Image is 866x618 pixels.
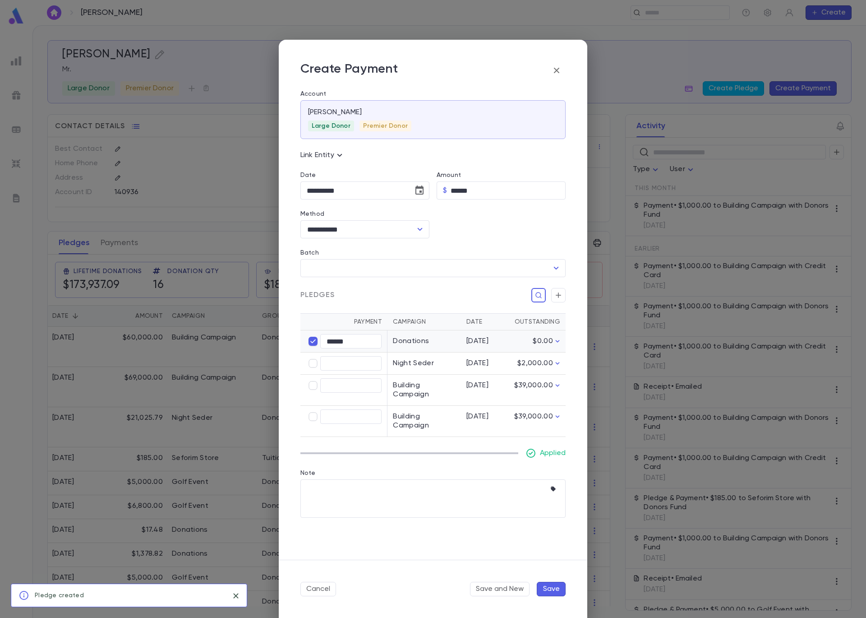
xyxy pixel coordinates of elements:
[300,210,324,218] label: Method
[387,375,461,406] td: Building Campaign
[308,122,354,130] span: Large Donor
[300,291,335,300] span: Pledges
[540,449,566,458] p: Applied
[300,582,336,596] button: Cancel
[300,90,566,98] label: Account
[387,330,461,353] td: Donations
[387,353,461,375] td: Night Seder
[300,61,398,79] p: Create Payment
[466,381,501,390] div: [DATE]
[443,186,447,195] p: $
[506,330,566,353] td: $0.00
[466,337,501,346] div: [DATE]
[461,314,506,330] th: Date
[35,587,84,604] div: Pledge created
[506,353,566,375] td: $2,000.00
[506,375,566,406] td: $39,000.00
[470,582,530,596] button: Save and New
[410,181,428,200] button: Choose date, selected date is Sep 8, 2025
[550,262,562,274] button: Open
[359,122,411,130] span: Premier Donor
[229,589,243,603] button: close
[300,172,429,179] label: Date
[466,359,501,368] div: [DATE]
[437,172,461,179] label: Amount
[537,582,566,596] button: Save
[308,108,362,117] p: [PERSON_NAME]
[300,150,345,161] p: Link Entity
[506,314,566,330] th: Outstanding
[414,223,426,236] button: Open
[300,469,316,477] label: Note
[506,406,566,437] td: $39,000.00
[387,406,461,437] td: Building Campaign
[300,314,387,330] th: Payment
[387,314,461,330] th: Campaign
[300,249,319,256] label: Batch
[466,412,501,421] div: [DATE]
